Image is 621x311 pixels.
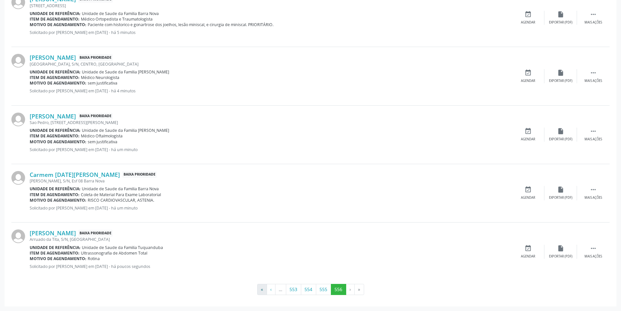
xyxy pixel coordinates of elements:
div: Mais ações [584,137,602,142]
button: Go to page 553 [286,284,301,295]
b: Item de agendamento: [30,192,80,197]
b: Item de agendamento: [30,16,80,22]
span: RISCO CARDIOVASCULAR, ASTENIA. [88,197,154,203]
span: Médico Ortopedista e Traumatologista [81,16,153,22]
div: Agendar [521,195,535,200]
div: Sao Pedro, [STREET_ADDRESS][PERSON_NAME] [30,120,512,125]
b: Unidade de referência: [30,186,81,192]
div: [GEOGRAPHIC_DATA], S/N, CENTRO, [GEOGRAPHIC_DATA] [30,61,512,67]
i: event_available [525,11,532,18]
span: sem justificativa [88,80,117,86]
i: insert_drive_file [557,245,564,252]
button: Go to page 554 [301,284,316,295]
div: [PERSON_NAME], S/N, Esf 08 Barra Nova [30,178,512,184]
b: Motivo de agendamento: [30,139,86,145]
i: event_available [525,128,532,135]
b: Motivo de agendamento: [30,197,86,203]
p: Solicitado por [PERSON_NAME] em [DATE] - há 4 minutos [30,88,512,94]
span: Baixa Prioridade [78,230,113,237]
span: Coleta de Material Para Exame Laboratorial [81,192,161,197]
div: Mais ações [584,254,602,259]
b: Motivo de agendamento: [30,22,86,27]
button: Go to first page [257,284,267,295]
i:  [590,128,597,135]
a: [PERSON_NAME] [30,229,76,237]
p: Solicitado por [PERSON_NAME] em [DATE] - há 5 minutos [30,30,512,35]
i: event_available [525,69,532,76]
b: Motivo de agendamento: [30,256,86,261]
i:  [590,11,597,18]
div: Agendar [521,137,535,142]
div: Exportar (PDF) [549,79,572,83]
b: Item de agendamento: [30,75,80,80]
span: Unidade de Saude da Familia Barra Nova [82,11,159,16]
b: Motivo de agendamento: [30,80,86,86]
div: Exportar (PDF) [549,254,572,259]
span: Paciente com historico e gonartrose dos joelhos, lesão miniscal, e cirurgia de miniscal. PRIORITÁ... [88,22,274,27]
i: insert_drive_file [557,128,564,135]
div: Mais ações [584,195,602,200]
i:  [590,186,597,193]
span: Unidade de Saude da Familia Barra Nova [82,186,159,192]
i: event_available [525,186,532,193]
div: Agendar [521,20,535,25]
b: Unidade de referência: [30,11,81,16]
i: event_available [525,245,532,252]
span: Unidade de Saude da Familia [PERSON_NAME] [82,128,169,133]
a: Carmem [DATE][PERSON_NAME] [30,171,120,178]
i: insert_drive_file [557,186,564,193]
a: [PERSON_NAME] [30,54,76,61]
span: Unidade de Saude da Familia [PERSON_NAME] [82,69,169,75]
span: Unidade de Saude da Familia Tuquanduba [82,245,163,250]
span: Rotina [88,256,100,261]
span: sem justificativa [88,139,117,145]
img: img [11,113,25,126]
span: Médico Neurologista [81,75,119,80]
i:  [590,245,597,252]
img: img [11,171,25,185]
img: img [11,229,25,243]
span: Ultrassonografia de Abdomen Total [81,250,147,256]
b: Item de agendamento: [30,250,80,256]
div: Exportar (PDF) [549,20,572,25]
div: Mais ações [584,79,602,83]
a: [PERSON_NAME] [30,113,76,120]
button: Go to previous page [267,284,275,295]
div: Mais ações [584,20,602,25]
div: [STREET_ADDRESS] [30,3,512,8]
i: insert_drive_file [557,69,564,76]
span: Baixa Prioridade [78,54,113,61]
div: Agendar [521,79,535,83]
img: img [11,54,25,68]
div: Exportar (PDF) [549,195,572,200]
p: Solicitado por [PERSON_NAME] em [DATE] - há um minuto [30,147,512,152]
b: Item de agendamento: [30,133,80,139]
button: Go to page 555 [316,284,331,295]
span: Médico Oftalmologista [81,133,123,139]
b: Unidade de referência: [30,245,81,250]
span: Baixa Prioridade [78,113,113,120]
i:  [590,69,597,76]
b: Unidade de referência: [30,69,81,75]
div: Exportar (PDF) [549,137,572,142]
p: Solicitado por [PERSON_NAME] em [DATE] - há poucos segundos [30,264,512,269]
div: Agendar [521,254,535,259]
span: Baixa Prioridade [122,171,157,178]
b: Unidade de referência: [30,128,81,133]
i: insert_drive_file [557,11,564,18]
button: Go to page 556 [331,284,346,295]
div: Arruado da Tita, S/N, [GEOGRAPHIC_DATA] [30,237,512,242]
ul: Pagination [11,284,610,295]
p: Solicitado por [PERSON_NAME] em [DATE] - há um minuto [30,205,512,211]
